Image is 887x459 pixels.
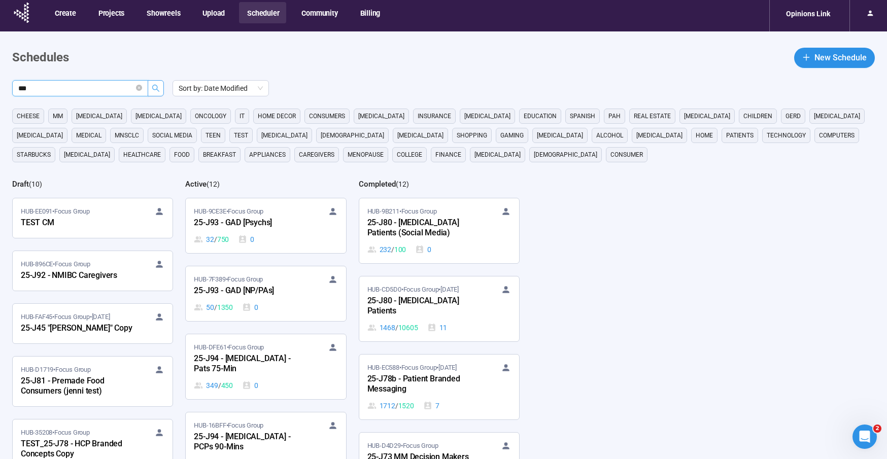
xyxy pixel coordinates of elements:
span: medical [76,130,101,140]
button: Scheduler [239,2,286,23]
span: starbucks [17,150,51,160]
h1: Schedules [12,48,69,67]
button: Projects [90,2,131,23]
span: Food [174,150,190,160]
span: HUB-EC588 • Focus Group • [367,363,457,373]
div: 32 [194,234,229,245]
span: / [214,234,217,245]
span: [MEDICAL_DATA] [464,111,510,121]
span: HUB-7F389 • Focus Group [194,274,263,285]
time: [DATE] [92,313,110,321]
span: HUB-896CE • Focus Group [21,259,90,269]
a: HUB-EE091•Focus GroupTEST CM [13,198,173,238]
div: 7 [423,400,439,411]
span: cheese [17,111,40,121]
h2: Draft [12,180,29,189]
span: [DEMOGRAPHIC_DATA] [321,130,384,140]
span: / [391,244,394,255]
time: [DATE] [438,364,457,371]
span: [MEDICAL_DATA] [474,150,521,160]
span: home decor [258,111,296,121]
a: HUB-9CE3E•Focus Group25-J93 - GAD [Psychs]32 / 7500 [186,198,346,253]
span: 2 [873,425,881,433]
a: HUB-DFE61•Focus Group25-J94 - [MEDICAL_DATA] - Pats 75-Min349 / 4500 [186,334,346,399]
span: HUB-EE091 • Focus Group [21,206,90,217]
span: shopping [457,130,487,140]
button: plusNew Schedule [794,48,875,68]
div: TEST CM [21,217,132,230]
a: HUB-896CE•Focus Group25-J92 - NMIBC Caregivers [13,251,173,291]
span: caregivers [299,150,334,160]
span: / [395,322,398,333]
span: HUB-FAF45 • Focus Group • [21,312,110,322]
span: MM [53,111,63,121]
div: 25-J94 - [MEDICAL_DATA] - Pats 75-Min [194,352,305,376]
span: ( 10 ) [29,180,42,188]
span: social media [152,130,192,140]
div: 50 [194,302,233,313]
span: [MEDICAL_DATA] [397,130,443,140]
span: [DEMOGRAPHIC_DATA] [534,150,597,160]
span: HUB-16BFF • Focus Group [194,420,263,431]
div: 1712 [367,400,414,411]
span: 1350 [217,302,233,313]
span: finance [435,150,461,160]
span: Test [234,130,248,140]
span: HUB-DFE61 • Focus Group [194,342,264,352]
span: close-circle [136,84,142,93]
span: [MEDICAL_DATA] [358,111,404,121]
span: HUB-D4D29 • Focus Group [367,441,438,451]
span: menopause [348,150,384,160]
button: search [148,80,164,96]
span: technology [767,130,806,140]
span: [MEDICAL_DATA] [64,150,110,160]
span: children [743,111,772,121]
span: HUB-CD5D0 • Focus Group • [367,285,459,295]
div: 25-J81 - Premade Food Consumers (jenni test) [21,375,132,398]
span: [MEDICAL_DATA] [261,130,308,140]
span: 450 [221,380,233,391]
span: HUB-9B211 • Focus Group [367,206,437,217]
span: close-circle [136,85,142,91]
a: HUB-EC588•Focus Group•[DATE]25-J78b - Patient Branded Messaging1712 / 15207 [359,355,519,419]
span: plus [802,53,810,61]
span: college [397,150,422,160]
div: 0 [238,234,254,245]
span: computers [819,130,855,140]
span: New Schedule [814,51,867,64]
div: 1468 [367,322,418,333]
button: Community [293,2,345,23]
span: appliances [249,150,286,160]
span: [MEDICAL_DATA] [135,111,182,121]
span: HUB-9CE3E • Focus Group [194,206,263,217]
span: consumers [309,111,345,121]
button: Upload [194,2,232,23]
div: 0 [242,302,258,313]
span: it [240,111,245,121]
div: 25-J94 - [MEDICAL_DATA] - PCPs 90-Mins [194,431,305,454]
div: 0 [415,244,431,255]
a: HUB-7F389•Focus Group25-J93 - GAD [NP/PAs]50 / 13500 [186,266,346,321]
span: search [152,84,160,92]
h2: Active [185,180,207,189]
span: ( 12 ) [207,180,220,188]
span: HUB-35208 • Focus Group [21,428,90,438]
div: 25-J80 - [MEDICAL_DATA] Patients [367,295,479,318]
span: [MEDICAL_DATA] [814,111,860,121]
span: ( 12 ) [396,180,409,188]
div: 25-J92 - NMIBC Caregivers [21,269,132,283]
a: HUB-CD5D0•Focus Group•[DATE]25-J80 - [MEDICAL_DATA] Patients1468 / 1060511 [359,276,519,341]
span: home [696,130,713,140]
span: healthcare [123,150,161,160]
span: [MEDICAL_DATA] [537,130,583,140]
span: Insurance [418,111,451,121]
span: gaming [500,130,524,140]
div: 25-J45 "[PERSON_NAME]" Copy [21,322,132,335]
span: / [218,380,221,391]
a: HUB-D1719•Focus Group25-J81 - Premade Food Consumers (jenni test) [13,357,173,406]
div: 25-J93 - GAD [NP/PAs] [194,285,305,298]
span: consumer [610,150,643,160]
iframe: Intercom live chat [852,425,877,449]
div: 232 [367,244,406,255]
div: 11 [427,322,448,333]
